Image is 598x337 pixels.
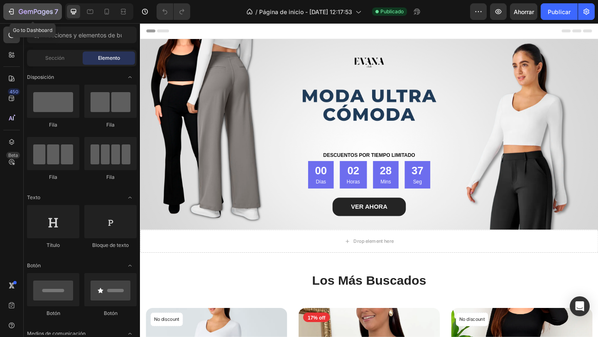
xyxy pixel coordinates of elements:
[54,7,58,16] font: 7
[123,191,137,204] span: Abrir con palanca
[15,318,43,326] p: No discount
[570,296,590,316] div: Abrir Intercom Messenger
[157,3,190,20] div: Deshacer/Rehacer
[209,190,289,210] a: VER AHORA
[347,318,375,326] p: No discount
[295,153,308,168] div: 37
[8,152,18,158] font: Beta
[548,8,571,15] font: Publicar
[45,55,64,61] font: Sección
[261,153,274,168] div: 28
[541,3,578,20] button: Publicar
[190,168,203,177] p: Días
[255,8,257,15] font: /
[92,242,129,248] font: Bloque de texto
[27,194,40,200] font: Texto
[140,23,598,337] iframe: Área de diseño
[190,153,203,168] div: 00
[47,242,60,248] font: Título
[98,55,120,61] font: Elemento
[295,168,308,177] p: Seg
[106,174,115,180] font: Fila
[49,122,57,128] font: Fila
[510,3,537,20] button: Ahorrar
[259,8,352,15] font: Página de inicio - [DATE] 12:17:53
[514,8,534,15] font: Ahorrar
[261,168,274,177] p: Mins
[3,3,62,20] button: 7
[232,234,276,240] div: Drop element here
[49,174,57,180] font: Fila
[27,74,54,80] font: Disposición
[106,122,115,128] font: Fila
[229,195,269,205] p: VER AHORA
[6,270,492,290] h2: Los Más Buscados
[27,27,137,43] input: Secciones y elementos de búsqueda
[225,168,239,177] p: Horas
[225,153,239,168] div: 02
[380,8,404,15] font: Publicado
[27,330,86,337] font: Medios de comunicación
[47,310,60,316] font: Botón
[199,140,299,147] strong: DESCUENTOS POR TIEMPO LIMITADO
[123,259,137,272] span: Abrir con palanca
[27,262,41,269] font: Botón
[123,71,137,84] span: Abrir con palanca
[104,310,118,316] font: Botón
[177,315,206,325] pre: 17% off
[10,89,18,95] font: 450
